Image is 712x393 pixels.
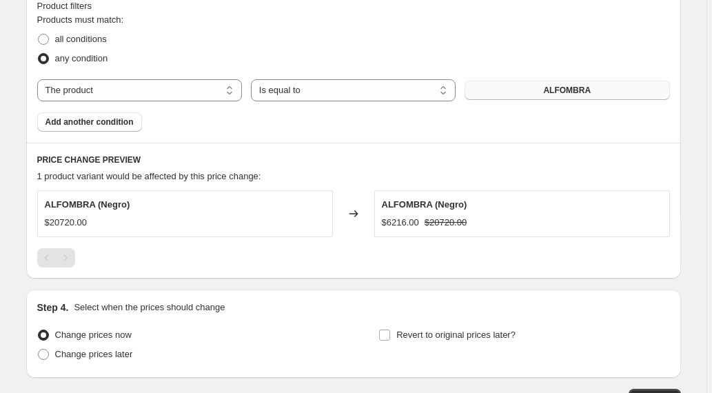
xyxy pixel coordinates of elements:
[37,171,261,181] span: 1 product variant would be affected by this price change:
[45,216,87,230] div: $20720.00
[55,34,107,44] span: all conditions
[37,248,75,268] nav: Pagination
[45,199,130,210] span: ALFOMBRA (Negro)
[396,330,516,340] span: Revert to original prices later?
[37,301,69,314] h2: Step 4.
[382,199,467,210] span: ALFOMBRA (Negro)
[45,117,134,128] span: Add another condition
[37,112,142,132] button: Add another condition
[55,349,133,359] span: Change prices later
[55,53,108,63] span: any condition
[543,85,591,96] span: ALFOMBRA
[465,81,669,100] button: ALFOMBRA
[37,154,670,165] h6: PRICE CHANGE PREVIEW
[55,330,132,340] span: Change prices now
[382,216,419,230] div: $6216.00
[74,301,225,314] p: Select when the prices should change
[37,14,124,25] span: Products must match:
[425,216,467,230] strike: $20720.00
